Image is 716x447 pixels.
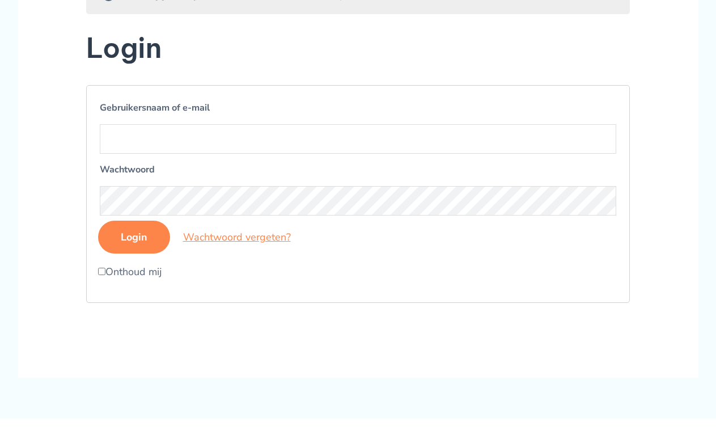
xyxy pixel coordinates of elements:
[100,99,617,117] label: Gebruikersnaam of e-mail
[98,268,105,275] input: Onthoud mij
[98,264,618,281] label: Onthoud mij
[183,230,291,244] a: Wachtwoord vergeten?
[86,31,630,66] h2: Login
[100,161,617,179] label: Wachtwoord
[98,221,170,254] input: Login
